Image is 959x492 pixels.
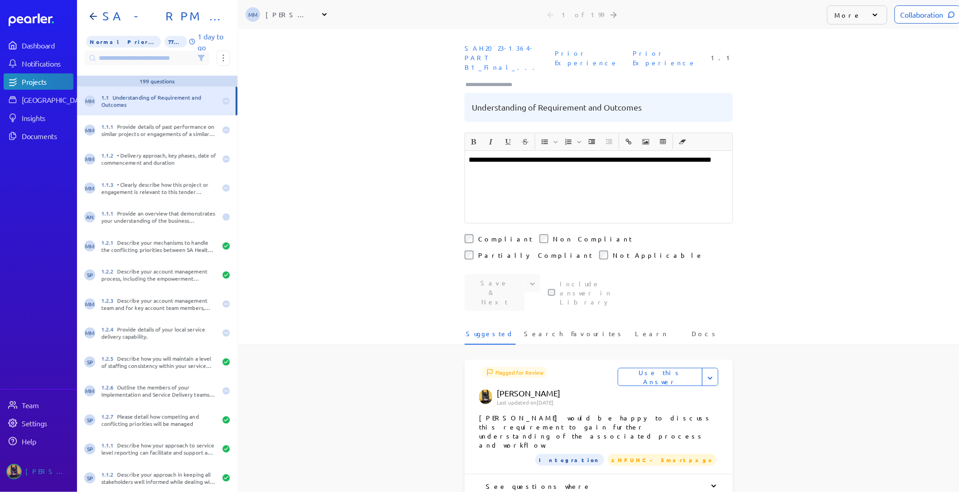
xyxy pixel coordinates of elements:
span: 1.2.1 [102,239,117,246]
label: Not Applicable [613,251,703,260]
span: Michelle Manuel [84,299,95,309]
span: Clear Formatting [674,134,691,150]
div: Notifications [22,59,73,68]
pre: Understanding of Requirement and Outcomes [472,100,642,115]
h1: SA - RPM - Part B1 [99,9,223,24]
label: Compliant [478,234,532,243]
div: 199 questions [140,77,175,85]
span: Decrease Indent [601,134,617,150]
img: Tung Nguyen [479,390,492,404]
span: Docs [692,329,718,344]
div: Describe your account management team and for key account team members, please provide resumes an... [102,297,217,311]
span: Reference Number: 1.1 [707,49,737,66]
span: Sarah Pendlebury [84,473,95,483]
button: Clear Formatting [675,134,690,150]
span: Sarah Pendlebury [84,444,95,454]
div: Describe your mechanisms to handle the conflicting priorities between SA Health and those of othe... [102,239,217,253]
a: Documents [4,128,73,144]
span: 1.1.2 [102,152,117,159]
span: Insert Unordered List [537,134,559,150]
a: Dashboard [9,14,73,26]
span: 1.2.3 [102,297,117,304]
div: Describe your account management process, including the empowerment responsibilities that will be... [102,268,217,282]
div: Describe how you will maintain a level of staffing consistency within your service delivery team ... [102,355,217,369]
span: Insert table [655,134,671,150]
a: Tung Nguyen's photo[PERSON_NAME] [4,460,73,483]
span: Document: SAH2023-1364-PART B1_Final_Alcidion response.xlsx [461,40,544,76]
div: Dashboard [22,41,73,50]
span: 1.2.6 [102,384,117,391]
p: Last updated on [DATE] [497,399,618,406]
span: Insert link [620,134,637,150]
div: Please detail how competing and conflicting priorities will be managed [102,413,217,427]
span: Michelle Manuel [84,96,95,106]
span: Adam Nabali [84,212,95,222]
a: Projects [4,73,73,90]
span: 1.1.1 [102,123,117,130]
div: Describe your approach in keeping all stakeholders well informed while dealing with any aspect of... [102,471,217,485]
a: Insights [4,110,73,126]
span: Michelle Manuel [84,386,95,396]
span: 1.1.1 [102,442,117,449]
span: 1.2.4 [102,326,117,333]
span: zNFUNC - Smartpage [608,454,717,466]
button: Insert link [621,134,636,150]
div: [PERSON_NAME] [266,10,311,19]
span: 1.1.1 [102,210,117,217]
span: 1.2.2 [102,268,117,275]
label: Non Compliant [553,234,632,243]
div: Provide an overview that demonstrates your understanding of the business capabilities, requiremen... [102,210,217,224]
div: Help [22,437,73,446]
button: Italic [483,134,499,150]
button: Bold [466,134,481,150]
p: 1 day to go [198,31,230,53]
div: Documents [22,131,73,140]
div: Outline the members of your Implementation and Service Delivery teams and include brief outlines ... [102,384,217,398]
button: Expand [702,368,718,386]
p: More [835,10,862,19]
input: This checkbox controls whether your answer will be included in the Answer Library for future use [548,289,555,296]
label: Partially Compliant [478,251,592,260]
a: Dashboard [4,37,73,53]
span: Sarah Pendlebury [84,270,95,280]
div: • Delivery approach, key phases, date of commencement and duration [102,152,217,166]
span: Section: Prior Experience [629,45,700,71]
button: Insert Image [638,134,654,150]
div: Settings [22,419,73,428]
span: 1.1.3 [102,181,117,188]
div: 1 of 199 [562,10,604,19]
div: Provide details of your local service delivery capability. [102,326,217,340]
span: 77% of Questions Completed [165,36,187,48]
button: Strike through [518,134,533,150]
span: 1.1.2 [102,471,117,478]
p: [PERSON_NAME] [497,388,631,399]
span: Michelle Manuel [84,328,95,338]
span: 1.2.7 [102,413,117,420]
div: Team [22,400,73,410]
span: Flagged for Review [483,367,547,378]
span: Michelle Manuel [84,154,95,164]
button: Use this Answer [618,368,702,386]
span: Michelle Manuel [84,241,95,251]
span: Search [524,329,563,344]
div: [PERSON_NAME] [25,464,71,479]
span: Insert Ordered List [560,134,583,150]
a: [GEOGRAPHIC_DATA] [4,92,73,108]
span: Favourites [571,329,624,344]
a: Help [4,433,73,449]
span: Sarah Pendlebury [84,357,95,367]
span: Suggested [466,329,514,344]
span: Michelle Manuel [84,125,95,135]
div: Insights [22,113,73,122]
a: Notifications [4,55,73,72]
button: Underline [500,134,516,150]
span: 1.1 [102,94,113,101]
span: 1.2.5 [102,355,117,362]
div: Describe how your approach to service level reporting can facilitate and support a two-way transp... [102,442,217,456]
div: • Clearly describe how this project or engagement is relevant to this tender process [102,181,217,195]
span: Learn [635,329,668,344]
span: Sarah Pendlebury [84,415,95,425]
